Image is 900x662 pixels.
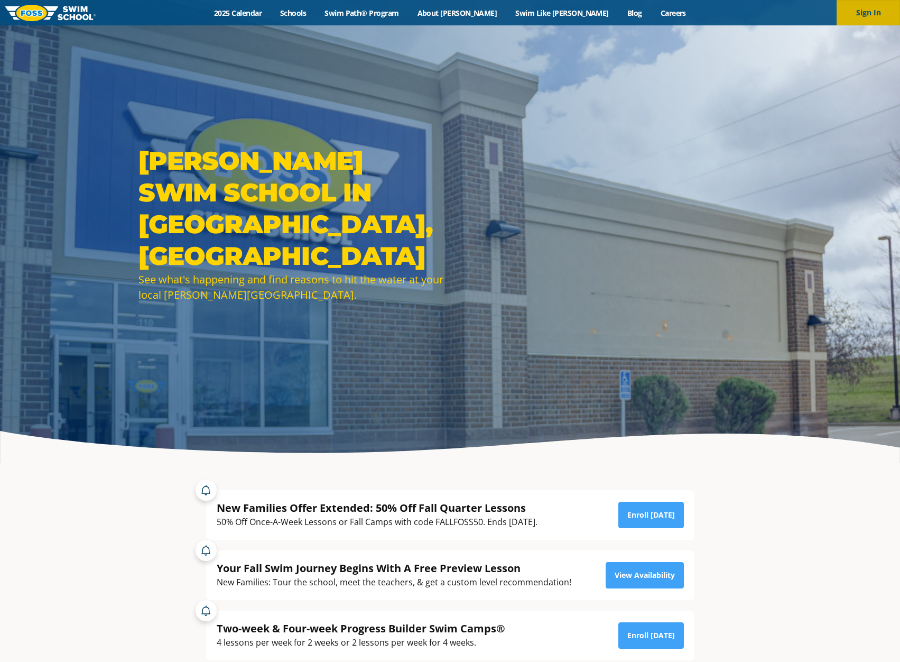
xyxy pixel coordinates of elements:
a: Careers [651,8,695,18]
a: Enroll [DATE] [618,502,684,528]
div: New Families: Tour the school, meet the teachers, & get a custom level recommendation! [217,575,571,590]
div: 4 lessons per week for 2 weeks or 2 lessons per week for 4 weeks. [217,636,505,650]
a: Swim Like [PERSON_NAME] [506,8,618,18]
div: See what's happening and find reasons to hit the water at your local [PERSON_NAME][GEOGRAPHIC_DATA]. [138,272,445,302]
div: New Families Offer Extended: 50% Off Fall Quarter Lessons [217,501,537,515]
a: 2025 Calendar [205,8,271,18]
a: Enroll [DATE] [618,622,684,649]
a: About [PERSON_NAME] [408,8,506,18]
a: Schools [271,8,316,18]
h1: [PERSON_NAME] Swim School in [GEOGRAPHIC_DATA], [GEOGRAPHIC_DATA] [138,145,445,272]
a: Swim Path® Program [316,8,408,18]
a: Blog [618,8,651,18]
div: Your Fall Swim Journey Begins With A Free Preview Lesson [217,561,571,575]
img: FOSS Swim School Logo [5,5,96,21]
a: View Availability [606,562,684,589]
div: Two-week & Four-week Progress Builder Swim Camps® [217,621,505,636]
div: 50% Off Once-A-Week Lessons or Fall Camps with code FALLFOSS50. Ends [DATE]. [217,515,537,529]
